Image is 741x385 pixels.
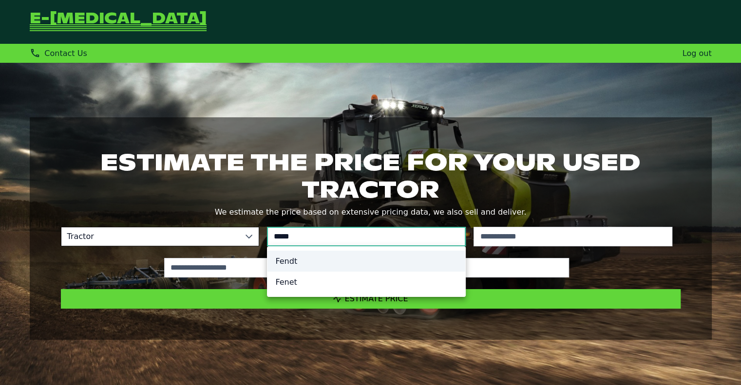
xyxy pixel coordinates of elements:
span: Estimate Price [345,294,408,303]
span: Contact Us [44,49,87,58]
a: Go Back to Homepage [30,12,207,32]
h1: Estimate the price for your used tractor [61,148,681,203]
li: Fenet [267,272,465,293]
ul: Option List [267,247,465,296]
li: Fendt [267,251,465,272]
a: Log out [683,49,712,58]
button: Estimate Price [61,289,681,309]
div: Contact Us [30,48,87,59]
p: We estimate the price based on extensive pricing data, we also sell and deliver. [61,205,681,219]
span: Tractor [61,227,240,246]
